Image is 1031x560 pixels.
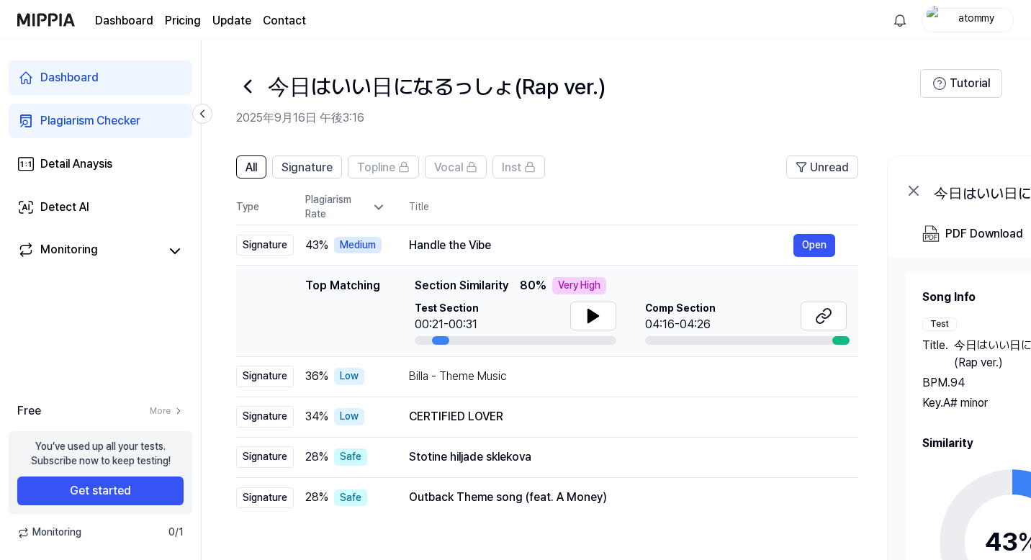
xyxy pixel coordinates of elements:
[357,159,395,176] span: Topline
[552,277,606,294] div: Very High
[17,402,41,420] span: Free
[305,448,328,466] span: 28 %
[334,237,382,254] div: Medium
[40,155,112,173] div: Detail Anaysis
[150,405,184,417] a: More
[415,316,479,333] div: 00:21-00:31
[268,71,605,101] h1: 今日はいい日になるっしょ(Rap ver.)
[305,237,328,254] span: 43 %
[282,159,333,176] span: Signature
[272,155,342,179] button: Signature
[434,159,463,176] span: Vocal
[9,190,192,225] a: Detect AI
[645,302,716,316] span: Comp Section
[520,277,546,294] span: 80 %
[9,147,192,181] a: Detail Anaysis
[236,109,920,127] h2: 2025年9月16日 午後3:16
[263,12,306,30] a: Contact
[927,6,944,35] img: profile
[40,199,89,216] div: Detect AI
[165,12,201,30] a: Pricing
[415,302,479,316] span: Test Section
[409,489,835,506] div: Outback Theme song (feat. A Money)
[305,368,328,385] span: 36 %
[246,159,257,176] span: All
[334,368,364,385] div: Low
[236,406,294,428] div: Signature
[922,337,948,371] span: Title .
[922,317,957,331] div: Test
[236,487,294,509] div: Signature
[236,155,266,179] button: All
[891,12,909,29] img: 알림
[948,12,1004,27] div: atommy
[348,155,419,179] button: Topline
[236,366,294,387] div: Signature
[810,159,849,176] span: Unread
[236,235,294,256] div: Signature
[409,190,858,225] th: Title
[236,446,294,468] div: Signature
[492,155,545,179] button: Inst
[305,193,386,221] div: Plagiarism Rate
[415,277,508,294] span: Section Similarity
[793,234,835,257] button: Open
[17,477,184,505] button: Get started
[334,408,364,425] div: Low
[502,159,521,176] span: Inst
[945,225,1023,243] div: PDF Download
[31,440,171,468] div: You’ve used up all your tests. Subscribe now to keep testing!
[409,408,835,425] div: CERTIFIED LOVER
[786,155,858,179] button: Unread
[334,448,367,466] div: Safe
[40,69,99,86] div: Dashboard
[409,368,835,385] div: Billa - Theme Music
[9,60,192,95] a: Dashboard
[40,241,98,261] div: Monitoring
[645,316,716,333] div: 04:16-04:26
[168,525,184,540] span: 0 / 1
[305,408,328,425] span: 34 %
[17,525,81,540] span: Monitoring
[212,12,251,30] a: Update
[920,69,1002,98] button: Tutorial
[409,237,793,254] div: Handle the Vibe
[40,112,140,130] div: Plagiarism Checker
[17,241,161,261] a: Monitoring
[95,12,153,30] a: Dashboard
[334,489,367,507] div: Safe
[9,104,192,138] a: Plagiarism Checker
[236,190,294,225] th: Type
[922,8,1014,32] button: profileatommy
[305,277,380,345] div: Top Matching
[305,489,328,506] span: 28 %
[922,225,940,243] img: PDF Download
[919,220,1026,248] button: PDF Download
[409,448,835,466] div: Stotine hiljade sklekova
[425,155,487,179] button: Vocal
